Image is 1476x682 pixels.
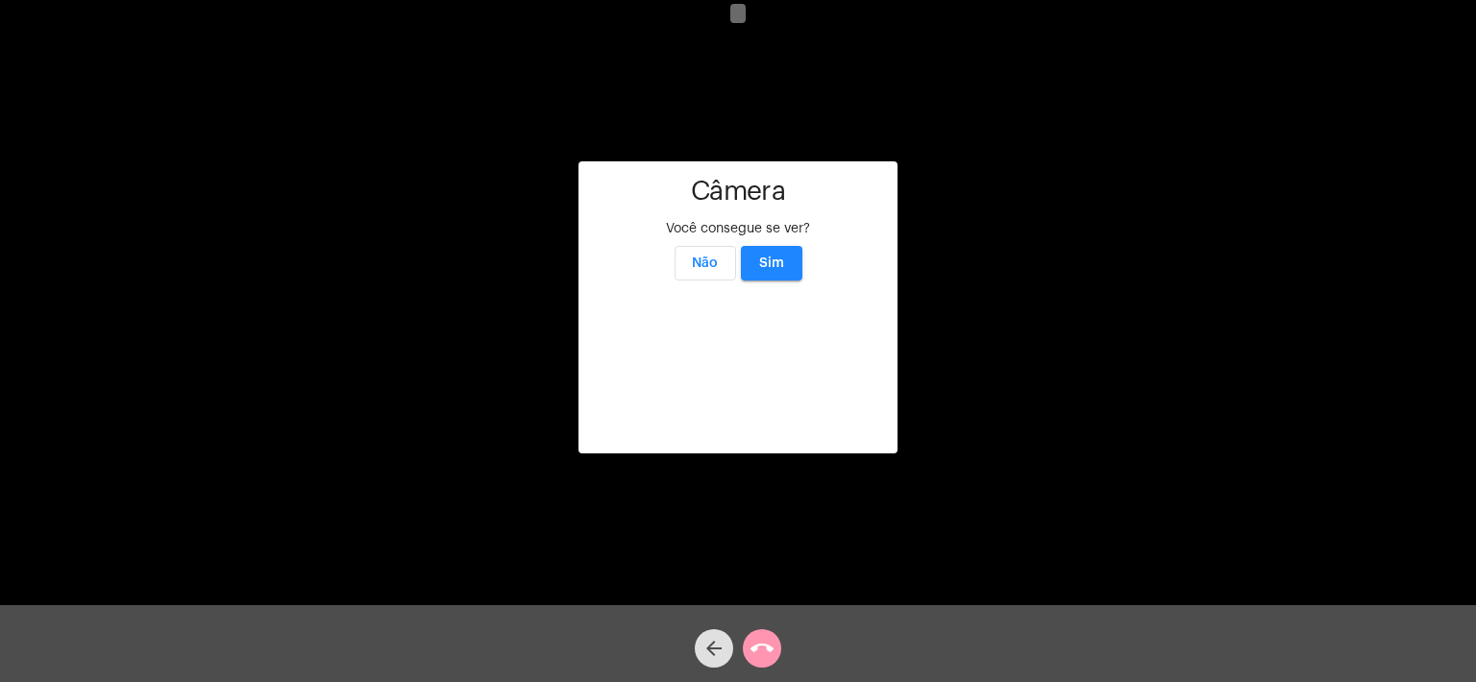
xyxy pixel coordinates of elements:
mat-icon: arrow_back [702,637,726,660]
span: Não [692,256,718,270]
button: Sim [741,246,802,280]
span: Você consegue se ver? [666,222,810,235]
mat-icon: call_end [750,637,774,660]
h1: Câmera [594,177,882,207]
button: Não [675,246,736,280]
span: Sim [759,256,784,270]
